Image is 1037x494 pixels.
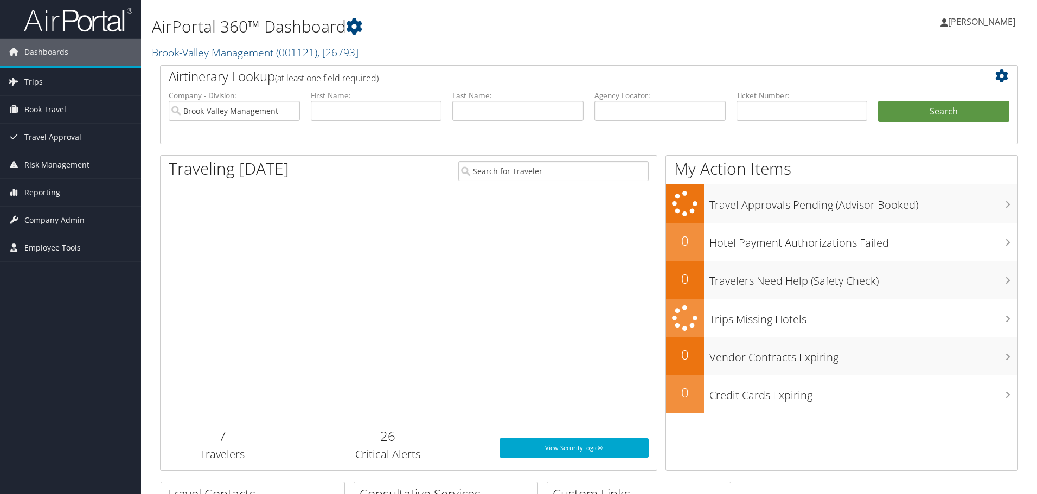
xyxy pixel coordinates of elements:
[458,161,649,181] input: Search for Traveler
[24,151,89,178] span: Risk Management
[293,427,483,445] h2: 26
[152,45,359,60] a: Brook-Valley Management
[666,184,1017,223] a: Travel Approvals Pending (Advisor Booked)
[737,90,868,101] label: Ticket Number:
[24,207,85,234] span: Company Admin
[940,5,1026,38] a: [PERSON_NAME]
[24,68,43,95] span: Trips
[311,90,442,101] label: First Name:
[24,7,132,33] img: airportal-logo.png
[276,45,317,60] span: ( 001121 )
[317,45,359,60] span: , [ 26793 ]
[709,382,1017,403] h3: Credit Cards Expiring
[24,179,60,206] span: Reporting
[452,90,584,101] label: Last Name:
[878,101,1009,123] button: Search
[666,345,704,364] h2: 0
[709,306,1017,327] h3: Trips Missing Hotels
[169,447,277,462] h3: Travelers
[152,15,735,38] h1: AirPortal 360™ Dashboard
[594,90,726,101] label: Agency Locator:
[500,438,649,458] a: View SecurityLogic®
[666,223,1017,261] a: 0Hotel Payment Authorizations Failed
[169,427,277,445] h2: 7
[169,67,938,86] h2: Airtinerary Lookup
[948,16,1015,28] span: [PERSON_NAME]
[24,96,66,123] span: Book Travel
[666,299,1017,337] a: Trips Missing Hotels
[666,375,1017,413] a: 0Credit Cards Expiring
[709,344,1017,365] h3: Vendor Contracts Expiring
[666,337,1017,375] a: 0Vendor Contracts Expiring
[666,261,1017,299] a: 0Travelers Need Help (Safety Check)
[24,39,68,66] span: Dashboards
[275,72,379,84] span: (at least one field required)
[709,192,1017,213] h3: Travel Approvals Pending (Advisor Booked)
[709,230,1017,251] h3: Hotel Payment Authorizations Failed
[666,383,704,402] h2: 0
[666,157,1017,180] h1: My Action Items
[709,268,1017,288] h3: Travelers Need Help (Safety Check)
[24,234,81,261] span: Employee Tools
[24,124,81,151] span: Travel Approval
[666,270,704,288] h2: 0
[169,90,300,101] label: Company - Division:
[293,447,483,462] h3: Critical Alerts
[169,157,289,180] h1: Traveling [DATE]
[666,232,704,250] h2: 0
